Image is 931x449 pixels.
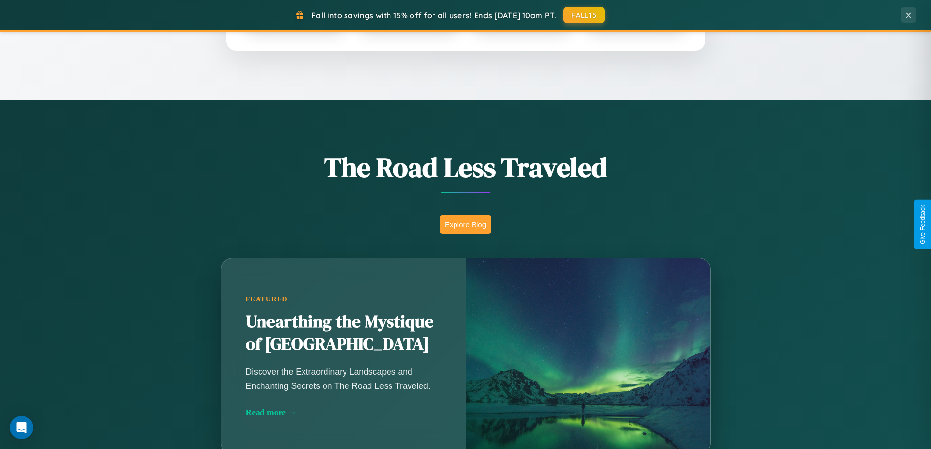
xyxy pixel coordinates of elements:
div: Featured [246,295,441,303]
div: Read more → [246,407,441,418]
h2: Unearthing the Mystique of [GEOGRAPHIC_DATA] [246,311,441,356]
button: FALL15 [563,7,605,23]
div: Give Feedback [919,205,926,244]
p: Discover the Extraordinary Landscapes and Enchanting Secrets on The Road Less Traveled. [246,365,441,392]
h1: The Road Less Traveled [173,149,759,186]
div: Open Intercom Messenger [10,416,33,439]
button: Explore Blog [440,215,491,234]
span: Fall into savings with 15% off for all users! Ends [DATE] 10am PT. [311,10,556,20]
